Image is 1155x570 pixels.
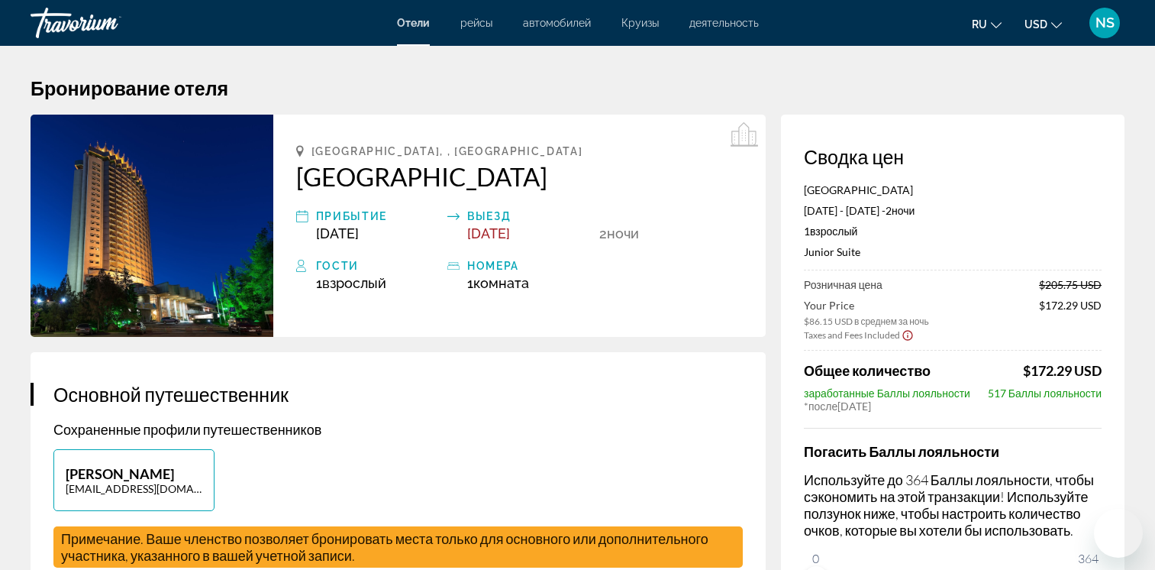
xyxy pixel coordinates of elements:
[621,17,659,29] a: Круизы
[397,17,430,29] a: Отели
[804,400,1102,413] div: * [DATE]
[1076,549,1101,568] span: 364
[804,204,1102,217] p: [DATE] - [DATE] -
[66,482,202,495] p: [EMAIL_ADDRESS][DOMAIN_NAME]
[31,76,1124,99] h1: Бронирование отеля
[296,161,743,192] a: [GEOGRAPHIC_DATA]
[902,328,914,342] button: Show Taxes and Fees disclaimer
[810,549,821,568] span: 0
[988,387,1102,400] span: 517 Баллы лояльности
[31,3,183,43] a: Travorium
[316,225,359,241] span: [DATE]
[972,18,987,31] span: ru
[972,13,1002,35] button: Change language
[316,257,440,275] div: Гости
[808,400,837,413] span: после
[66,465,202,482] p: [PERSON_NAME]
[1095,15,1115,31] span: NS
[1023,362,1102,379] span: $172.29 USD
[892,204,915,217] span: ночи
[607,225,639,241] span: ночи
[460,17,492,29] a: рейсы
[473,275,529,291] span: Комната
[1024,13,1062,35] button: Change currency
[599,225,607,241] span: 2
[804,145,1102,168] h3: Сводка цен
[53,383,743,406] h3: Основной путешественник
[804,183,1102,196] p: [GEOGRAPHIC_DATA]
[467,207,591,225] div: Выезд
[804,245,1102,258] p: Junior Suite
[53,449,215,511] button: [PERSON_NAME][EMAIL_ADDRESS][DOMAIN_NAME]
[804,387,970,400] span: заработанные Баллы лояльности
[804,471,1102,539] p: Используйте до 364 Баллы лояльности, чтобы сэкономить на этой транзакции! Используйте ползунок ни...
[467,257,591,275] div: номера
[1039,278,1102,291] span: $205.75 USD
[31,115,273,337] img: Kazakhstan Hotel
[316,275,386,291] span: 1
[689,17,759,29] a: деятельность
[1039,299,1102,327] span: $172.29 USD
[467,275,529,291] span: 1
[1024,18,1047,31] span: USD
[804,443,1102,460] h4: Погасить Баллы лояльности
[316,207,440,225] div: прибытие
[1085,7,1124,39] button: User Menu
[804,327,914,342] button: Show Taxes and Fees breakdown
[804,329,900,341] span: Taxes and Fees Included
[322,275,386,291] span: Взрослый
[1094,509,1143,558] iframe: Кнопка запуска окна обмена сообщениями
[467,225,510,241] span: [DATE]
[523,17,591,29] a: автомобилей
[311,145,583,157] span: [GEOGRAPHIC_DATA], , [GEOGRAPHIC_DATA]
[804,316,929,327] span: $86.15 USD в среднем за ночь
[804,362,931,379] span: Общее количество
[804,278,882,291] span: Розничная цена
[804,225,857,238] span: 1
[61,530,708,564] span: Примечание. Ваше членство позволяет бронировать места только для основного или дополнительного уч...
[886,204,892,217] span: 2
[804,299,929,312] span: Your Price
[810,225,857,238] span: Взрослый
[53,421,743,438] p: Сохраненные профили путешественников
